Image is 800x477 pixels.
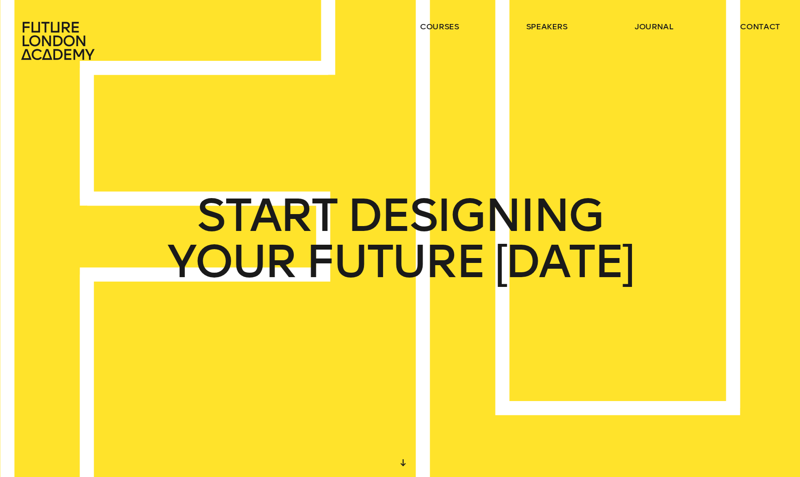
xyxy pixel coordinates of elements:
a: speakers [526,21,568,32]
a: courses [420,21,459,32]
a: contact [740,21,780,32]
span: [DATE] [495,238,633,285]
span: DESIGNING [347,192,603,238]
a: journal [635,21,673,32]
span: START [197,192,337,238]
span: FUTURE [306,238,484,285]
span: YOUR [167,238,296,285]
